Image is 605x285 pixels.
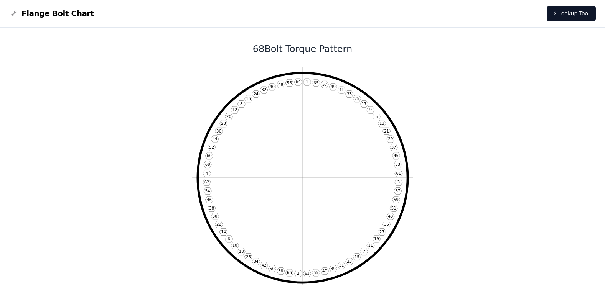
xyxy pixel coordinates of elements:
text: 1 [306,80,308,84]
text: 20 [226,115,231,119]
text: 51 [391,206,396,210]
text: 6 [227,237,230,241]
text: 33 [347,92,352,96]
text: 38 [209,206,214,210]
text: 26 [246,255,251,259]
text: 4 [205,171,208,175]
text: 7 [363,249,365,254]
text: 57 [322,82,327,87]
text: 50 [270,267,275,271]
text: 8 [240,102,242,106]
text: 21 [384,129,389,133]
text: 66 [287,270,292,275]
text: 10 [232,243,237,247]
text: 16 [246,97,251,101]
text: 59 [394,198,399,202]
text: 36 [216,129,221,133]
text: 40 [270,85,275,89]
text: 55 [313,270,318,275]
text: 19 [374,237,379,241]
text: 48 [278,82,283,87]
text: 41 [339,88,344,92]
text: 22 [216,222,221,226]
text: 63 [305,271,310,275]
text: 42 [261,263,266,267]
text: 68 [205,162,210,167]
a: ⚡ Lookup Tool [547,6,596,21]
text: 27 [379,230,384,234]
a: Flange Bolt Chart LogoFlange Bolt Chart [9,8,94,19]
text: 24 [253,92,258,96]
text: 11 [368,243,373,247]
text: 18 [239,249,244,254]
text: 67 [395,189,400,193]
span: Flange Bolt Chart [21,8,94,19]
text: 32 [261,88,266,92]
text: 35 [384,222,389,226]
text: 45 [394,154,399,158]
h1: 68 Bolt Torque Pattern [97,43,509,55]
text: 49 [331,85,336,89]
text: 52 [209,145,214,149]
text: 25 [354,97,359,101]
text: 37 [391,145,396,149]
text: 46 [207,198,212,202]
text: 62 [204,180,209,184]
img: Flange Bolt Chart Logo [9,9,18,18]
text: 54 [205,189,210,193]
text: 60 [207,154,212,158]
text: 23 [347,259,352,264]
text: 56 [287,81,292,85]
text: 28 [221,121,226,126]
text: 17 [361,102,366,106]
text: 43 [388,214,393,218]
text: 30 [212,214,217,218]
text: 34 [253,259,258,264]
text: 15 [354,255,359,259]
text: 31 [339,263,344,267]
text: 61 [396,171,401,175]
text: 44 [212,137,217,141]
text: 2 [297,271,299,275]
text: 3 [397,180,399,184]
text: 5 [375,115,378,119]
text: 14 [221,230,226,234]
text: 13 [379,121,384,126]
text: 29 [388,137,393,141]
text: 12 [232,108,237,112]
text: 53 [395,162,400,167]
text: 9 [369,108,371,112]
text: 39 [331,267,336,271]
text: 65 [313,81,318,85]
text: 64 [296,80,301,84]
text: 47 [322,269,327,273]
text: 58 [278,269,283,273]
